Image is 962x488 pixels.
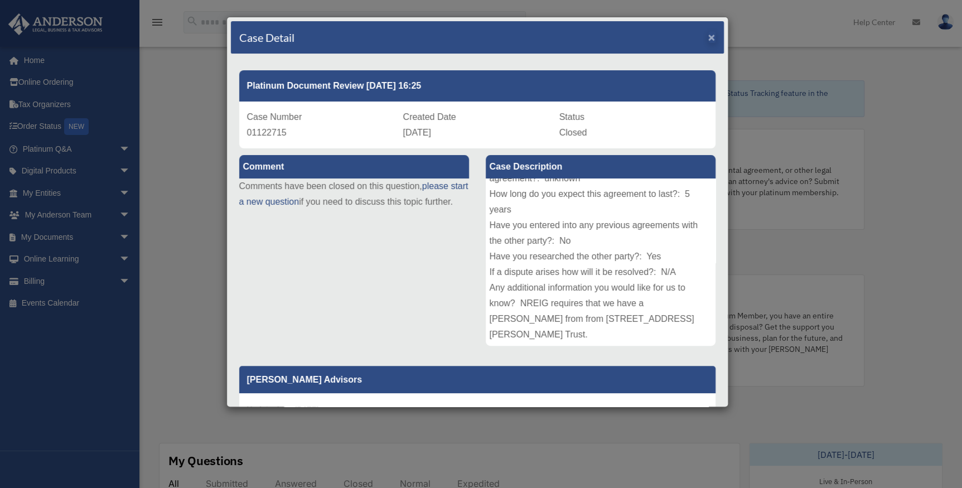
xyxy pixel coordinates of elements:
a: please start a new question [239,181,468,206]
p: Comments have been closed on this question, if you need to discuss this topic further. [239,178,469,210]
span: Status [559,112,584,122]
span: 01122715 [247,128,287,137]
label: Case Description [486,155,716,178]
span: × [708,31,716,44]
label: Comment [239,155,469,178]
div: Platinum Document Review [DATE] 16:25 [239,70,716,102]
div: Type of Document: Residental Lease Document Title: [STREET_ADDRESS][PERSON_NAME] Trust Residental... [486,178,716,346]
b: Update date : [247,405,295,413]
span: [DATE] [403,128,431,137]
p: [PERSON_NAME] Advisors [239,366,716,393]
h4: Case Detail [239,30,294,45]
span: Closed [559,128,587,137]
span: Created Date [403,112,456,122]
span: Case Number [247,112,302,122]
button: Close [708,31,716,43]
small: [DATE] [247,405,319,413]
